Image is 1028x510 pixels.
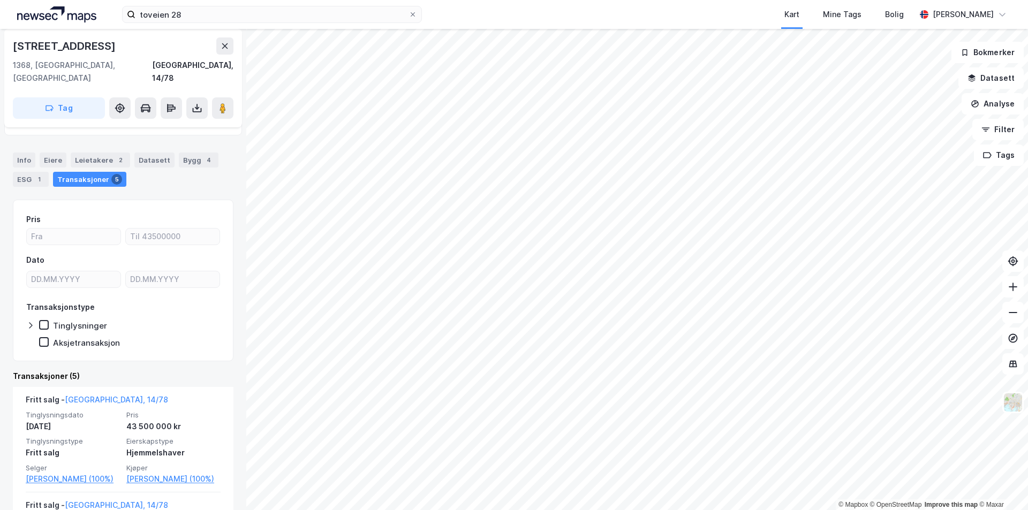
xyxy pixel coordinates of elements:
div: 2 [115,155,126,165]
div: 43 500 000 kr [126,420,221,433]
div: Bygg [179,153,218,168]
input: Fra [27,229,120,245]
div: Hjemmelshaver [126,446,221,459]
div: Datasett [134,153,175,168]
a: Improve this map [925,501,978,508]
a: OpenStreetMap [870,501,922,508]
a: [PERSON_NAME] (100%) [126,473,221,485]
div: Tinglysninger [53,321,107,331]
div: Mine Tags [823,8,861,21]
span: Eierskapstype [126,437,221,446]
div: Transaksjonstype [26,301,95,314]
div: [GEOGRAPHIC_DATA], 14/78 [152,59,233,85]
div: Eiere [40,153,66,168]
div: 1 [34,174,44,185]
div: Kart [784,8,799,21]
button: Filter [972,119,1024,140]
a: Mapbox [838,501,868,508]
div: Transaksjoner (5) [13,370,233,383]
div: Dato [26,254,44,267]
button: Tag [13,97,105,119]
a: [PERSON_NAME] (100%) [26,473,120,485]
div: Fritt salg [26,446,120,459]
div: Leietakere [71,153,130,168]
input: Søk på adresse, matrikkel, gårdeiere, leietakere eller personer [135,6,409,22]
span: Tinglysningstype [26,437,120,446]
div: 5 [111,174,122,185]
input: DD.MM.YYYY [27,271,120,287]
img: Z [1003,392,1023,413]
div: Transaksjoner [53,172,126,187]
a: [GEOGRAPHIC_DATA], 14/78 [65,500,168,509]
input: DD.MM.YYYY [126,271,220,287]
div: 4 [203,155,214,165]
div: Pris [26,213,41,226]
div: ESG [13,172,49,187]
div: [STREET_ADDRESS] [13,37,118,55]
div: [DATE] [26,420,120,433]
button: Tags [974,144,1024,166]
a: [GEOGRAPHIC_DATA], 14/78 [65,395,168,404]
div: Bolig [885,8,904,21]
span: Pris [126,410,221,420]
div: Fritt salg - [26,393,168,410]
span: Kjøper [126,463,221,473]
button: Bokmerker [951,42,1024,63]
input: Til 43500000 [126,229,220,245]
button: Analyse [962,93,1024,115]
button: Datasett [958,67,1024,89]
div: [PERSON_NAME] [933,8,994,21]
span: Tinglysningsdato [26,410,120,420]
img: logo.a4113a55bc3d86da70a041830d287a7e.svg [17,6,96,22]
span: Selger [26,463,120,473]
div: Aksjetransaksjon [53,338,120,348]
div: Info [13,153,35,168]
div: 1368, [GEOGRAPHIC_DATA], [GEOGRAPHIC_DATA] [13,59,152,85]
iframe: Chat Widget [974,459,1028,510]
